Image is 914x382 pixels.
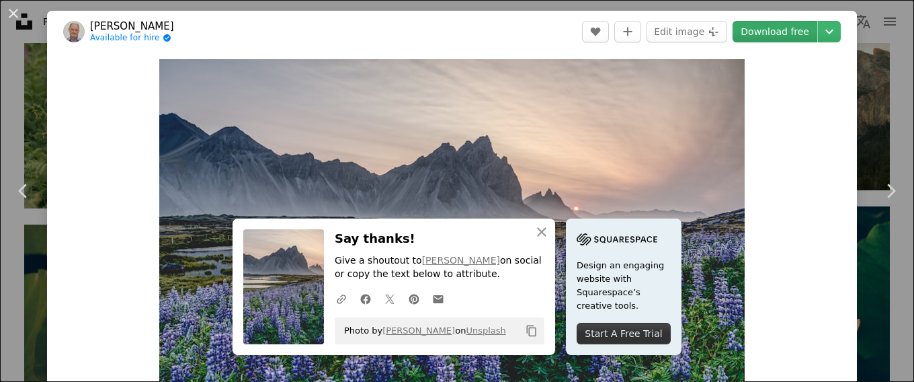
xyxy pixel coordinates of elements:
a: [PERSON_NAME] [90,20,174,33]
div: Start A Free Trial [577,323,671,344]
button: Edit image [647,21,727,42]
button: Choose download size [818,21,841,42]
button: Copy to clipboard [520,319,543,342]
a: Next [867,126,914,256]
span: Photo by on [337,320,506,342]
a: Unsplash [466,326,505,336]
button: Like [582,21,609,42]
span: Design an engaging website with Squarespace’s creative tools. [577,259,671,313]
img: Go to Colin Watts's profile [63,21,85,42]
a: Design an engaging website with Squarespace’s creative tools.Start A Free Trial [566,219,681,355]
a: Share on Twitter [378,285,402,312]
h3: Say thanks! [335,229,544,249]
img: file-1705255347840-230a6ab5bca9image [577,229,657,250]
a: [PERSON_NAME] [382,326,455,336]
a: Share on Facebook [354,285,378,312]
a: Share over email [426,285,450,312]
a: Available for hire [90,33,174,44]
button: Add to Collection [614,21,641,42]
a: Download free [733,21,817,42]
a: [PERSON_NAME] [422,255,500,266]
a: Share on Pinterest [402,285,426,312]
p: Give a shoutout to on social or copy the text below to attribute. [335,254,544,281]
